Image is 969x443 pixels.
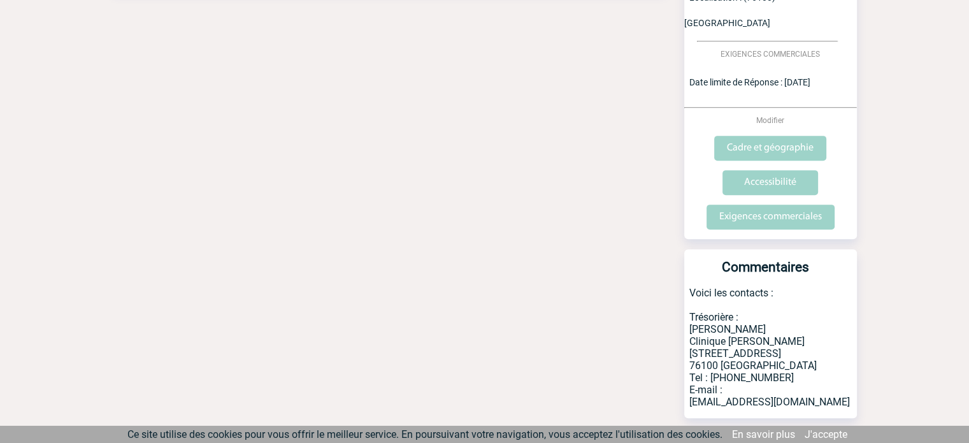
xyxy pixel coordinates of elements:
span: EXIGENCES COMMERCIALES [721,50,820,59]
span: Date limite de Réponse : [DATE] [689,77,810,87]
a: J'accepte [805,428,847,440]
input: Cadre et géographie [714,136,826,161]
p: Voici les contacts : Trésorière : [PERSON_NAME] Clinique [PERSON_NAME] [STREET_ADDRESS] 76100 [GE... [684,287,857,418]
span: Modifier [756,116,784,125]
span: Ce site utilise des cookies pour vous offrir le meilleur service. En poursuivant votre navigation... [127,428,722,440]
h3: Commentaires [689,259,842,287]
input: Exigences commerciales [707,205,835,229]
input: Accessibilité [722,170,818,195]
a: En savoir plus [732,428,795,440]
